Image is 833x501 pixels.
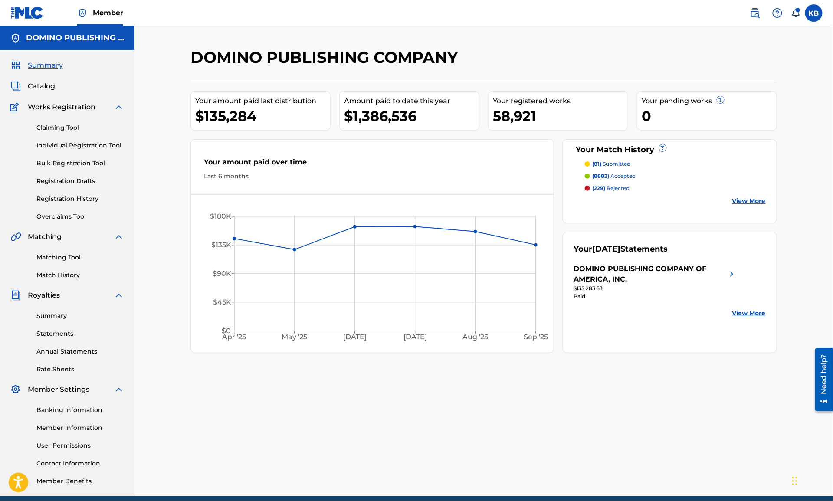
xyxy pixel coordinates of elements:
[10,232,21,242] img: Matching
[585,172,766,180] a: (8882) accepted
[593,160,631,168] p: submitted
[10,81,55,92] a: CatalogCatalog
[36,365,124,374] a: Rate Sheets
[211,241,231,249] tspan: $135K
[36,141,124,150] a: Individual Registration Tool
[574,144,766,156] div: Your Match History
[114,232,124,242] img: expand
[282,333,308,341] tspan: May '25
[28,232,62,242] span: Matching
[36,459,124,468] a: Contact Information
[524,333,548,341] tspan: Sep '25
[28,60,63,71] span: Summary
[36,329,124,338] a: Statements
[93,8,123,18] span: Member
[26,33,124,43] h5: DOMINO PUBLISHING COMPANY
[593,244,621,254] span: [DATE]
[792,468,797,494] div: Drag
[10,384,21,395] img: Member Settings
[642,106,777,126] div: 0
[114,102,124,112] img: expand
[210,213,231,221] tspan: $180K
[222,333,246,341] tspan: Apr '25
[574,285,737,292] div: $135,283.53
[790,459,833,501] iframe: Chat Widget
[36,194,124,203] a: Registration History
[574,243,668,255] div: Your Statements
[717,96,724,103] span: ?
[77,8,88,18] img: Top Rightsholder
[10,60,63,71] a: SummarySummary
[195,96,330,106] div: Your amount paid last distribution
[727,264,737,285] img: right chevron icon
[746,4,764,22] a: Public Search
[36,441,124,450] a: User Permissions
[10,60,21,71] img: Summary
[809,345,833,415] iframe: Resource Center
[114,290,124,301] img: expand
[791,9,800,17] div: Notifications
[36,212,124,221] a: Overclaims Tool
[493,96,628,106] div: Your registered works
[659,144,666,151] span: ?
[36,311,124,321] a: Summary
[36,177,124,186] a: Registration Drafts
[114,384,124,395] img: expand
[772,8,783,18] img: help
[593,160,602,167] span: (81)
[585,160,766,168] a: (81) submitted
[36,347,124,356] a: Annual Statements
[343,333,367,341] tspan: [DATE]
[574,264,737,300] a: DOMINO PUBLISHING COMPANY OF AMERICA, INC.right chevron icon$135,283.53Paid
[732,196,766,206] a: View More
[36,123,124,132] a: Claiming Tool
[732,309,766,318] a: View More
[805,4,823,22] div: User Menu
[10,33,21,43] img: Accounts
[213,270,231,278] tspan: $90K
[769,4,786,22] div: Help
[593,173,610,179] span: (8882)
[344,106,479,126] div: $1,386,536
[593,185,606,191] span: (229)
[36,159,124,168] a: Bulk Registration Tool
[10,102,22,112] img: Works Registration
[36,423,124,432] a: Member Information
[204,172,541,181] div: Last 6 months
[36,477,124,486] a: Member Benefits
[36,271,124,280] a: Match History
[10,7,44,19] img: MLC Logo
[403,333,427,341] tspan: [DATE]
[204,157,541,172] div: Your amount paid over time
[585,184,766,192] a: (229) rejected
[28,81,55,92] span: Catalog
[593,184,630,192] p: rejected
[222,327,231,335] tspan: $0
[28,384,89,395] span: Member Settings
[213,298,231,307] tspan: $45K
[10,290,21,301] img: Royalties
[750,8,760,18] img: search
[36,406,124,415] a: Banking Information
[190,48,462,67] h2: DOMINO PUBLISHING COMPANY
[462,333,489,341] tspan: Aug '25
[28,102,95,112] span: Works Registration
[195,106,330,126] div: $135,284
[10,81,21,92] img: Catalog
[493,106,628,126] div: 58,921
[36,253,124,262] a: Matching Tool
[344,96,479,106] div: Amount paid to date this year
[574,292,737,300] div: Paid
[593,172,636,180] p: accepted
[574,264,727,285] div: DOMINO PUBLISHING COMPANY OF AMERICA, INC.
[642,96,777,106] div: Your pending works
[28,290,60,301] span: Royalties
